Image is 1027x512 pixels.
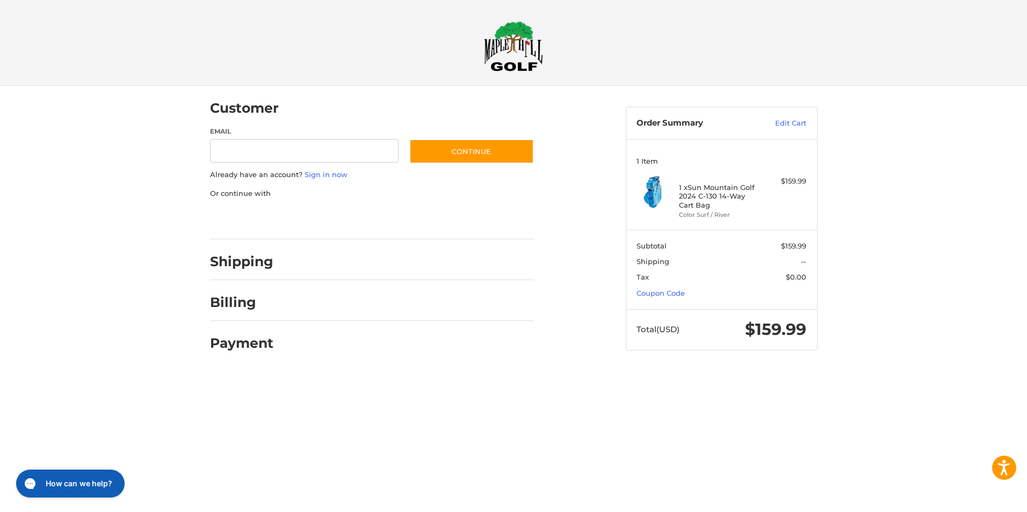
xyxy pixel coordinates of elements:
span: $159.99 [745,319,806,339]
span: Tax [637,273,649,281]
button: Continue [409,139,534,164]
h2: Customer [210,100,279,116]
iframe: Gorgias live chat messenger [11,466,128,501]
p: Already have an account? [210,170,534,180]
span: Total (USD) [637,324,679,334]
a: Edit Cart [752,118,806,129]
h2: Shipping [210,253,273,270]
img: Maple Hill Golf [484,21,543,71]
h2: Payment [210,335,273,352]
div: $159.99 [764,176,806,187]
li: Color Surf / River [679,210,761,220]
iframe: PayPal-venmo [388,209,469,229]
span: $159.99 [781,242,806,250]
iframe: PayPal-paypal [206,209,287,229]
iframe: Google Customer Reviews [938,483,1027,512]
span: Shipping [637,257,669,266]
h2: Billing [210,294,273,311]
span: -- [801,257,806,266]
iframe: PayPal-paylater [298,209,378,229]
span: $0.00 [786,273,806,281]
label: Email [210,127,399,136]
a: Coupon Code [637,289,685,297]
a: Sign in now [305,170,348,179]
h4: 1 x Sun Mountain Golf 2024 C-130 14-Way Cart Bag [679,183,761,209]
h3: Order Summary [637,118,752,129]
span: Subtotal [637,242,667,250]
h3: 1 Item [637,157,806,165]
p: Or continue with [210,188,534,199]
